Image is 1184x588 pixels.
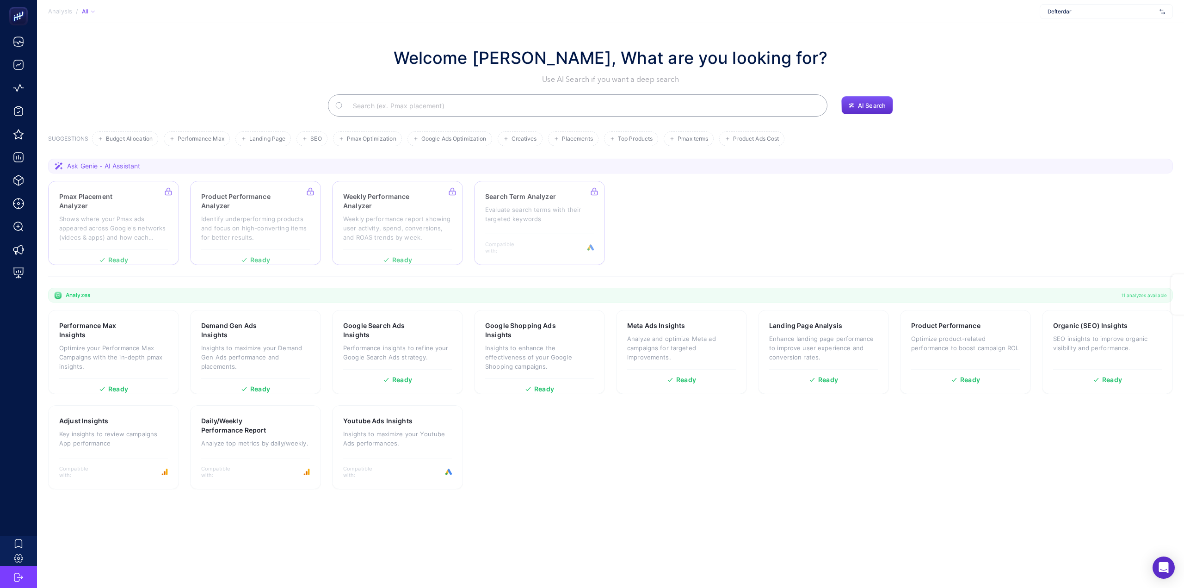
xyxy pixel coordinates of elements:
[616,310,747,394] a: Meta Ads InsightsAnalyze and optimize Meta ad campaigns for targeted improvements.Ready
[48,8,72,15] span: Analysis
[1159,7,1165,16] img: svg%3e
[48,310,179,394] a: Performance Max InsightsOptimize your Performance Max Campaigns with the in-depth pmax insights.R...
[106,136,153,142] span: Budget Allocation
[178,136,224,142] span: Performance Max
[900,310,1031,394] a: Product PerformanceOptimize product-related performance to boost campaign ROI.Ready
[858,102,886,109] span: AI Search
[250,386,270,392] span: Ready
[332,181,463,265] a: Weekly Performance AnalyzerWeekly performance report showing user activity, spend, conversions, a...
[201,465,243,478] span: Compatible with:
[345,93,820,118] input: Search
[485,343,594,371] p: Insights to enhance the effectiveness of your Google Shopping campaigns.
[343,343,452,362] p: Performance insights to refine your Google Search Ads strategy.
[618,136,653,142] span: Top Products
[59,429,168,448] p: Key insights to review campaigns App performance
[474,310,605,394] a: Google Shopping Ads InsightsInsights to enhance the effectiveness of your Google Shopping campaig...
[59,465,101,478] span: Compatible with:
[343,429,452,448] p: Insights to maximize your Youtube Ads performances.
[960,377,980,383] span: Ready
[769,321,842,330] h3: Landing Page Analysis
[485,321,566,340] h3: Google Shopping Ads Insights
[1053,321,1128,330] h3: Organic (SEO) Insights
[392,377,412,383] span: Ready
[82,8,95,15] div: All
[190,310,321,394] a: Demand Gen Ads InsightsInsights to maximize your Demand Gen Ads performance and placements.Ready
[394,45,828,70] h1: Welcome [PERSON_NAME], What are you looking for?
[394,74,828,85] p: Use AI Search if you want a deep search
[627,334,736,362] p: Analyze and optimize Meta ad campaigns for targeted improvements.
[474,181,605,265] a: Search Term AnalyzerEvaluate search terms with their targeted keywordsCompatible with:
[59,416,108,426] h3: Adjust Insights
[59,343,168,371] p: Optimize your Performance Max Campaigns with the in-depth pmax insights.
[48,181,179,265] a: Pmax Placement AnalyzerShows where your Pmax ads appeared across Google's networks (videos & apps...
[911,334,1020,353] p: Optimize product-related performance to boost campaign ROI.
[201,416,282,435] h3: Daily/Weekly Performance Report
[841,96,893,115] button: AI Search
[1042,310,1173,394] a: Organic (SEO) InsightsSEO insights to improve organic visibility and performance.Ready
[190,181,321,265] a: Product Performance AnalyzerIdentify underperforming products and focus on high-converting items ...
[769,334,878,362] p: Enhance landing page performance to improve user experience and conversion rates.
[201,343,310,371] p: Insights to maximize your Demand Gen Ads performance and placements.
[332,405,463,489] a: Youtube Ads InsightsInsights to maximize your Youtube Ads performances.Compatible with:
[733,136,779,142] span: Product Ads Cost
[676,377,696,383] span: Ready
[1053,334,1162,353] p: SEO insights to improve organic visibility and performance.
[347,136,396,142] span: Pmax Optimization
[818,377,838,383] span: Ready
[1153,557,1175,579] div: Open Intercom Messenger
[48,135,88,146] h3: SUGGESTIONS
[332,310,463,394] a: Google Search Ads InsightsPerformance insights to refine your Google Search Ads strategy.Ready
[190,405,321,489] a: Daily/Weekly Performance ReportAnalyze top metrics by daily/weekly.Compatible with:
[534,386,554,392] span: Ready
[627,321,685,330] h3: Meta Ads Insights
[562,136,593,142] span: Placements
[76,7,78,15] span: /
[343,416,413,426] h3: Youtube Ads Insights
[249,136,285,142] span: Landing Page
[201,439,310,448] p: Analyze top metrics by daily/weekly.
[201,321,281,340] h3: Demand Gen Ads Insights
[108,386,128,392] span: Ready
[343,465,385,478] span: Compatible with:
[1122,291,1167,299] span: 11 analyzes available
[59,321,139,340] h3: Performance Max Insights
[1048,8,1156,15] span: Defterdar
[911,321,980,330] h3: Product Performance
[343,321,423,340] h3: Google Search Ads Insights
[67,161,140,171] span: Ask Genie - AI Assistant
[66,291,90,299] span: Analyzes
[48,405,179,489] a: Adjust InsightsKey insights to review campaigns App performanceCompatible with:
[1102,377,1122,383] span: Ready
[512,136,537,142] span: Creatives
[758,310,889,394] a: Landing Page AnalysisEnhance landing page performance to improve user experience and conversion r...
[310,136,321,142] span: SEO
[678,136,708,142] span: Pmax terms
[421,136,487,142] span: Google Ads Optimization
